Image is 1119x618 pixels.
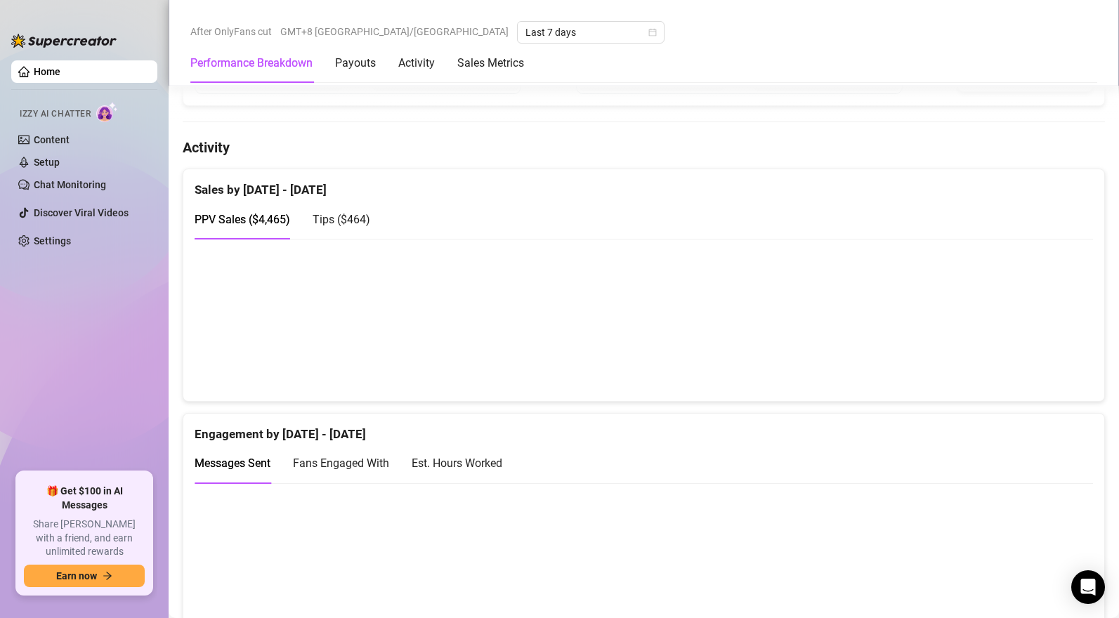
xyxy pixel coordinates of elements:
[56,570,97,581] span: Earn now
[183,138,1105,157] h4: Activity
[24,485,145,512] span: 🎁 Get $100 in AI Messages
[190,21,272,42] span: After OnlyFans cut
[34,66,60,77] a: Home
[34,157,60,168] a: Setup
[34,235,71,246] a: Settings
[313,213,370,226] span: Tips ( $464 )
[1071,570,1105,604] div: Open Intercom Messenger
[20,107,91,121] span: Izzy AI Chatter
[648,28,657,37] span: calendar
[103,571,112,581] span: arrow-right
[190,55,313,72] div: Performance Breakdown
[280,21,509,42] span: GMT+8 [GEOGRAPHIC_DATA]/[GEOGRAPHIC_DATA]
[195,169,1093,199] div: Sales by [DATE] - [DATE]
[11,34,117,48] img: logo-BBDzfeDw.svg
[335,55,376,72] div: Payouts
[34,179,106,190] a: Chat Monitoring
[525,22,656,43] span: Last 7 days
[293,456,389,470] span: Fans Engaged With
[412,454,502,472] div: Est. Hours Worked
[34,207,129,218] a: Discover Viral Videos
[195,213,290,226] span: PPV Sales ( $4,465 )
[96,102,118,122] img: AI Chatter
[24,565,145,587] button: Earn nowarrow-right
[195,414,1093,444] div: Engagement by [DATE] - [DATE]
[24,518,145,559] span: Share [PERSON_NAME] with a friend, and earn unlimited rewards
[34,134,70,145] a: Content
[457,55,524,72] div: Sales Metrics
[398,55,435,72] div: Activity
[195,456,270,470] span: Messages Sent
